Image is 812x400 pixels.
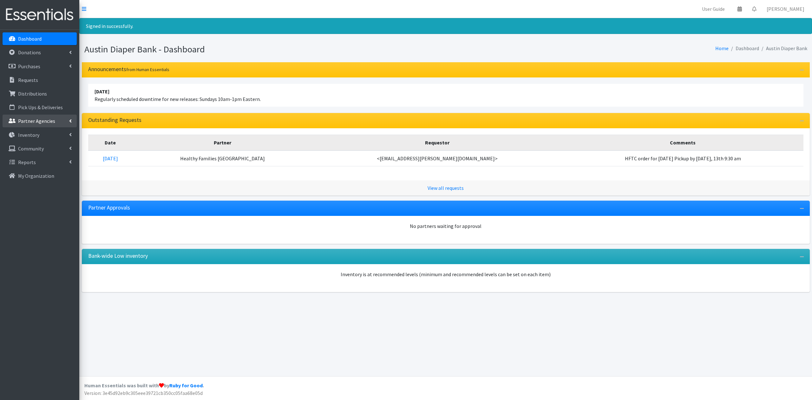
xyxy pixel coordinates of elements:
[18,90,47,97] p: Distributions
[133,135,312,150] th: Partner
[697,3,730,15] a: User Guide
[312,150,562,166] td: <[EMAIL_ADDRESS][PERSON_NAME][DOMAIN_NAME]>
[88,117,141,123] h3: Outstanding Requests
[88,222,803,230] div: No partners waiting for approval
[18,132,39,138] p: Inventory
[18,104,63,110] p: Pick Ups & Deliveries
[18,159,36,165] p: Reports
[84,390,203,396] span: Version: 3e45d92eb9c305eee39721cb350cc05faa68e05d
[3,32,77,45] a: Dashboard
[3,60,77,73] a: Purchases
[95,88,109,95] strong: [DATE]
[88,84,803,107] li: Regularly scheduled downtime for new releases: Sundays 10am-1pm Eastern.
[103,155,118,162] a: [DATE]
[133,150,312,166] td: Healthy Families [GEOGRAPHIC_DATA]
[18,36,42,42] p: Dashboard
[88,270,803,278] p: Inventory is at recommended levels (minimum and recommended levels can be set on each item)
[84,44,443,55] h1: Austin Diaper Bank - Dashboard
[88,66,169,73] h3: Announcements
[3,115,77,127] a: Partner Agencies
[88,135,133,150] th: Date
[562,135,803,150] th: Comments
[88,253,148,259] h3: Bank-wide Low inventory
[715,45,729,51] a: Home
[18,145,44,152] p: Community
[18,173,54,179] p: My Organization
[3,46,77,59] a: Donations
[3,156,77,169] a: Reports
[3,142,77,155] a: Community
[3,87,77,100] a: Distributions
[3,170,77,182] a: My Organization
[79,18,812,34] div: Signed in successfully.
[312,135,562,150] th: Requestor
[18,63,40,70] p: Purchases
[3,101,77,114] a: Pick Ups & Deliveries
[126,67,169,72] small: from Human Essentials
[3,4,77,25] img: HumanEssentials
[428,185,464,191] a: View all requests
[169,382,203,389] a: Ruby for Good
[18,49,41,56] p: Donations
[84,382,204,389] strong: Human Essentials was built with by .
[562,150,803,166] td: HFTC order for [DATE] Pickup by [DATE], 13th 9:30 am
[88,204,130,211] h3: Partner Approvals
[3,74,77,86] a: Requests
[759,44,807,53] li: Austin Diaper Bank
[18,77,38,83] p: Requests
[18,118,55,124] p: Partner Agencies
[729,44,759,53] li: Dashboard
[762,3,809,15] a: [PERSON_NAME]
[3,129,77,141] a: Inventory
